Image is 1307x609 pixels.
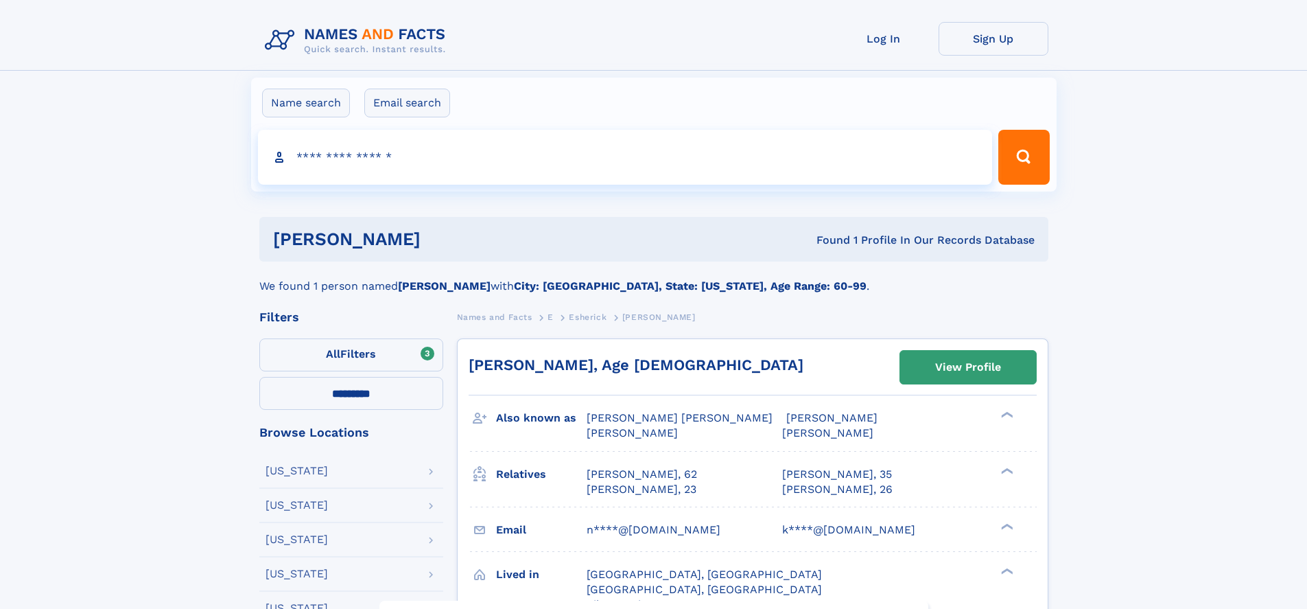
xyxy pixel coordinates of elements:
[496,563,587,586] h3: Lived in
[259,22,457,59] img: Logo Names and Facts
[587,426,678,439] span: [PERSON_NAME]
[259,262,1048,295] div: We found 1 person named with .
[569,308,607,325] a: Esherick
[547,308,554,325] a: E
[998,411,1014,420] div: ❯
[259,338,443,371] label: Filters
[998,566,1014,575] div: ❯
[622,312,696,322] span: [PERSON_NAME]
[266,466,328,476] div: [US_STATE]
[259,311,443,323] div: Filters
[587,482,696,497] a: [PERSON_NAME], 23
[273,231,619,248] h1: [PERSON_NAME]
[496,406,587,430] h3: Also known as
[514,279,867,292] b: City: [GEOGRAPHIC_DATA], State: [US_STATE], Age Range: 60-99
[266,534,328,545] div: [US_STATE]
[587,583,822,596] span: [GEOGRAPHIC_DATA], [GEOGRAPHIC_DATA]
[364,89,450,117] label: Email search
[266,500,328,511] div: [US_STATE]
[998,130,1049,185] button: Search Button
[998,522,1014,531] div: ❯
[786,411,878,424] span: [PERSON_NAME]
[587,411,773,424] span: [PERSON_NAME] [PERSON_NAME]
[262,89,350,117] label: Name search
[782,482,893,497] a: [PERSON_NAME], 26
[782,467,892,482] a: [PERSON_NAME], 35
[259,426,443,439] div: Browse Locations
[469,356,803,374] a: [PERSON_NAME], Age [DEMOGRAPHIC_DATA]
[618,233,1035,248] div: Found 1 Profile In Our Records Database
[587,568,822,581] span: [GEOGRAPHIC_DATA], [GEOGRAPHIC_DATA]
[935,352,1001,383] div: View Profile
[587,467,697,482] a: [PERSON_NAME], 62
[326,347,340,360] span: All
[900,351,1036,384] a: View Profile
[258,130,993,185] input: search input
[569,312,607,322] span: Esherick
[829,22,939,56] a: Log In
[496,463,587,486] h3: Relatives
[939,22,1048,56] a: Sign Up
[496,518,587,542] h3: Email
[457,308,532,325] a: Names and Facts
[266,568,328,579] div: [US_STATE]
[998,466,1014,475] div: ❯
[398,279,491,292] b: [PERSON_NAME]
[782,426,873,439] span: [PERSON_NAME]
[547,312,554,322] span: E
